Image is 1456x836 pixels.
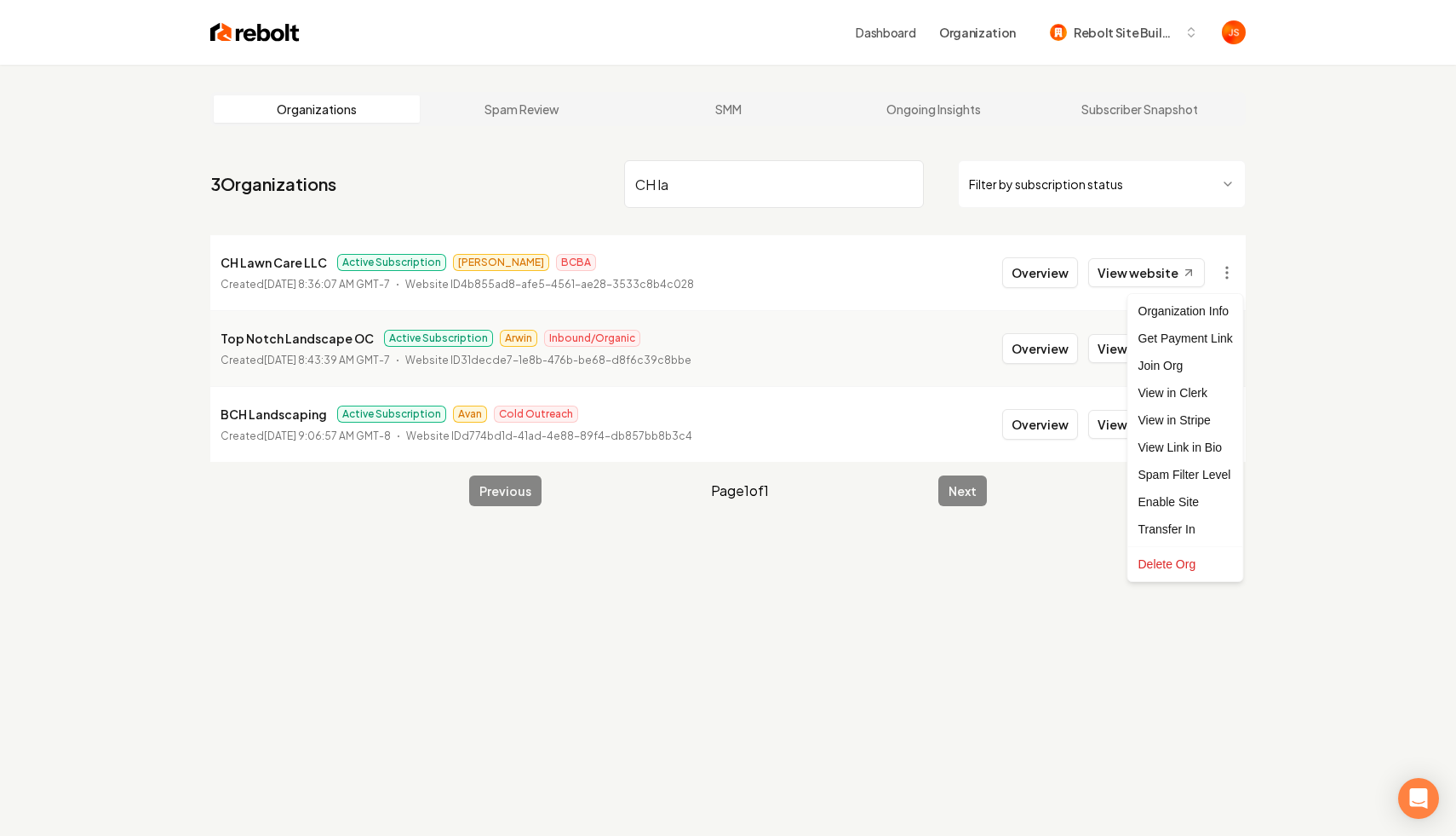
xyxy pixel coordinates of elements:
div: Organization Info [1132,297,1240,325]
a: View in Stripe [1132,406,1240,434]
a: View Link in Bio [1132,434,1240,461]
div: Transfer In [1132,516,1240,543]
div: Spam Filter Level [1132,461,1240,488]
div: Join Org [1132,352,1240,379]
div: Enable Site [1132,488,1240,516]
div: Get Payment Link [1132,325,1240,352]
a: View in Clerk [1132,379,1240,406]
div: Delete Org [1132,551,1240,578]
